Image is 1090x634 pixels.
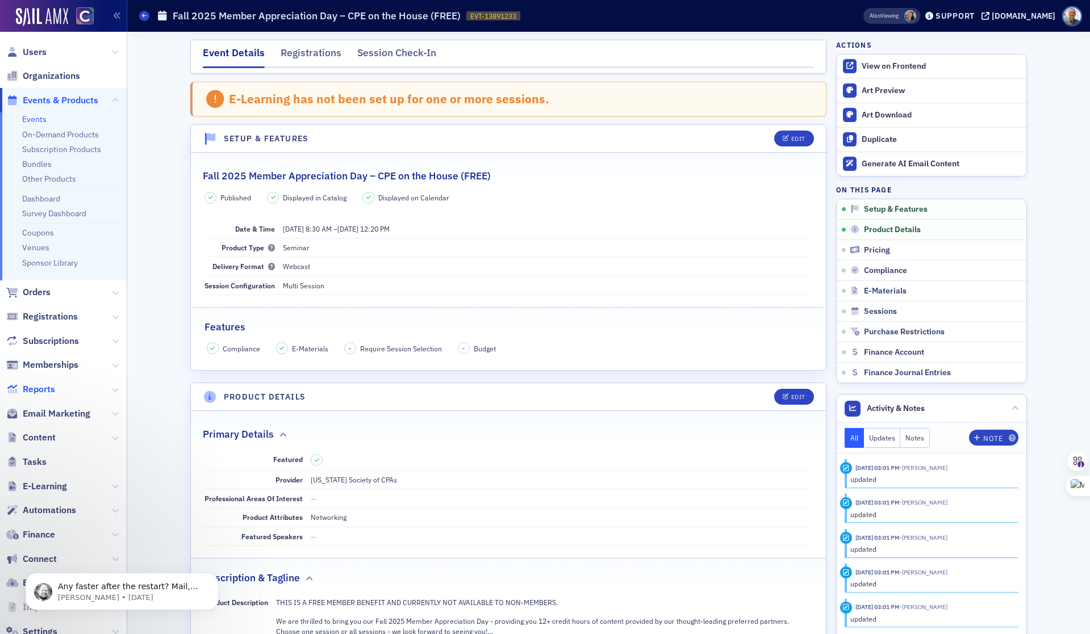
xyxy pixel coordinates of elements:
[22,208,86,219] a: Survey Dashboard
[22,114,47,124] a: Events
[23,310,78,323] span: Registrations
[6,601,56,614] a: Imports
[49,44,196,54] p: Message from Aidan, sent 1w ago
[23,431,56,444] span: Content
[23,359,78,371] span: Memberships
[6,310,78,323] a: Registrations
[6,335,79,347] a: Subscriptions
[6,553,57,565] a: Connect
[22,144,101,154] a: Subscription Products
[23,456,47,468] span: Tasks
[23,335,79,347] span: Subscriptions
[23,94,98,107] span: Events & Products
[6,46,47,58] a: Users
[23,504,76,517] span: Automations
[23,70,80,82] span: Organizations
[22,174,76,184] a: Other Products
[6,431,56,444] a: Content
[23,383,55,396] span: Reports
[76,7,94,25] img: SailAMX
[22,228,54,238] a: Coupons
[6,408,90,420] a: Email Marketing
[68,7,94,27] a: View Homepage
[6,456,47,468] a: Tasks
[23,286,51,299] span: Orders
[23,528,55,541] span: Finance
[23,46,47,58] span: Users
[22,129,99,140] a: On-Demand Products
[6,94,98,107] a: Events & Products
[23,480,67,493] span: E-Learning
[22,159,52,169] a: Bundles
[6,504,76,517] a: Automations
[6,70,80,82] a: Organizations
[9,549,236,628] iframe: Intercom notifications message
[6,577,55,589] a: Exports
[6,383,55,396] a: Reports
[22,194,60,204] a: Dashboard
[6,359,78,371] a: Memberships
[49,33,190,144] span: Any faster after the restart? Mail, Messages, and Photos seem high but I don't think that is too ...
[6,528,55,541] a: Finance
[6,286,51,299] a: Orders
[22,258,78,268] a: Sponsor Library
[6,480,67,493] a: E-Learning
[23,408,90,420] span: Email Marketing
[16,8,68,26] img: SailAMX
[22,242,49,253] a: Venues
